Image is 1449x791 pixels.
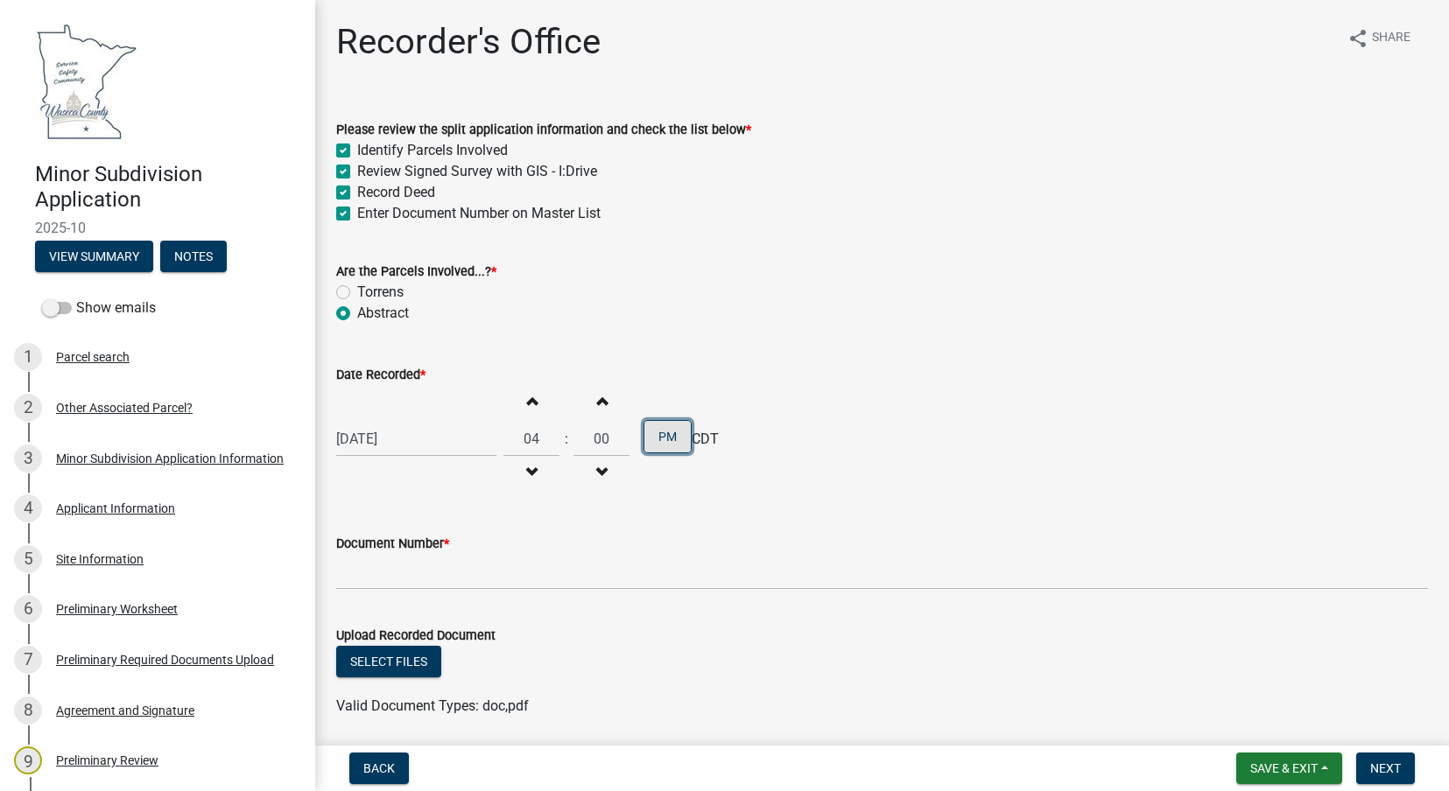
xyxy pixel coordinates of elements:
[1250,761,1318,775] span: Save & Exit
[42,297,156,318] label: Show emails
[1333,21,1424,55] button: shareShare
[644,420,692,453] button: PM
[336,421,496,457] input: mm/dd/yyyy
[692,429,719,450] span: CDT
[35,220,280,236] span: 2025-10
[336,124,751,136] label: Please review the split application information and check the list below
[56,553,144,565] div: Site Information
[14,545,42,573] div: 5
[14,394,42,422] div: 2
[56,402,193,414] div: Other Associated Parcel?
[357,203,601,224] label: Enter Document Number on Master List
[35,241,153,272] button: View Summary
[14,343,42,371] div: 1
[1372,28,1410,49] span: Share
[336,630,496,642] label: Upload Recorded Document
[56,502,175,514] div: Applicant Information
[573,421,630,457] input: Minutes
[56,654,274,666] div: Preliminary Required Documents Upload
[349,752,409,784] button: Back
[1236,752,1342,784] button: Save & Exit
[363,761,395,775] span: Back
[160,250,227,264] wm-modal-confirm: Notes
[56,754,158,766] div: Preliminary Review
[336,538,449,550] label: Document Number
[1370,761,1401,775] span: Next
[503,421,559,457] input: Hours
[56,452,284,465] div: Minor Subdivision Application Information
[14,444,42,472] div: 3
[1347,28,1368,49] i: share
[35,162,301,213] h4: Minor Subdivision Application
[56,603,178,615] div: Preliminary Worksheet
[1356,752,1415,784] button: Next
[357,303,409,324] label: Abstract
[336,646,441,677] button: Select files
[357,182,435,203] label: Record Deed
[357,282,404,303] label: Torrens
[14,494,42,522] div: 4
[357,140,508,161] label: Identify Parcels Involved
[336,21,601,63] h1: Recorder's Office
[336,266,496,278] label: Are the Parcels Involved...?
[35,18,138,143] img: Waseca County, Minnesota
[14,746,42,774] div: 9
[14,595,42,623] div: 6
[357,161,597,182] label: Review Signed Survey with GIS - I:Drive
[56,351,130,363] div: Parcel search
[336,369,426,381] label: Date Recorded
[56,704,194,717] div: Agreement and Signature
[559,429,573,450] div: :
[14,696,42,724] div: 8
[160,241,227,272] button: Notes
[14,646,42,674] div: 7
[336,697,529,714] span: Valid Document Types: doc,pdf
[35,250,153,264] wm-modal-confirm: Summary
